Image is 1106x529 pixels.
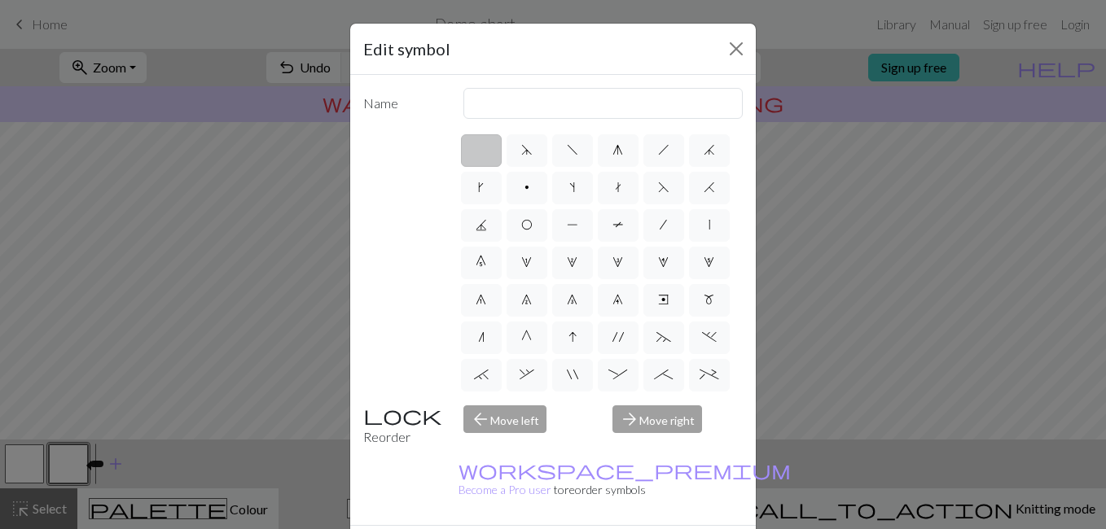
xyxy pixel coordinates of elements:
span: 1 [521,256,532,269]
div: Reorder [353,405,454,447]
button: Close [723,36,749,62]
span: : [608,368,627,381]
span: ` [474,368,489,381]
span: d [521,143,533,156]
span: f [567,143,578,156]
span: t [615,181,621,194]
label: Name [353,88,454,119]
span: n [478,330,485,343]
span: m [704,293,714,306]
h5: Edit symbol [363,37,450,61]
span: k [478,181,484,194]
span: J [476,218,487,231]
span: . [702,330,717,343]
span: T [612,218,624,231]
span: + [700,368,718,381]
span: / [660,218,667,231]
span: ~ [656,330,671,343]
span: | [709,218,710,231]
small: to reorder symbols [459,463,791,496]
span: e [658,293,669,306]
span: h [658,143,669,156]
span: G [521,330,532,343]
span: H [704,181,715,194]
span: ' [612,330,624,343]
a: Become a Pro user [459,463,791,496]
span: P [567,218,578,231]
span: j [704,143,715,156]
span: 6 [476,293,486,306]
span: I [568,330,577,343]
span: O [521,218,533,231]
span: 7 [521,293,532,306]
span: 9 [612,293,623,306]
span: 8 [567,293,577,306]
span: " [567,368,578,381]
span: p [524,181,529,194]
span: s [569,181,575,194]
span: F [658,181,669,194]
span: 5 [704,256,714,269]
span: 0 [476,256,486,269]
span: , [520,368,534,381]
span: 3 [612,256,623,269]
span: g [612,143,623,156]
span: ; [654,368,673,381]
span: workspace_premium [459,458,791,481]
span: 2 [567,256,577,269]
span: 4 [658,256,669,269]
